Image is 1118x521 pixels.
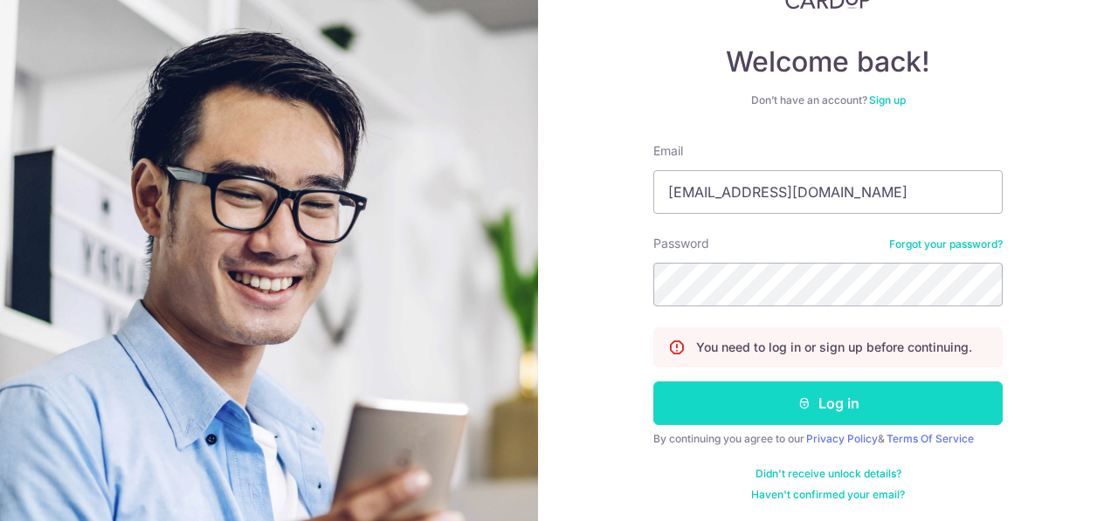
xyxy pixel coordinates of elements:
input: Enter your Email [653,170,1003,214]
a: Didn't receive unlock details? [756,467,901,481]
a: Haven't confirmed your email? [751,488,905,502]
div: Don’t have an account? [653,93,1003,107]
a: Privacy Policy [806,432,878,445]
p: You need to log in or sign up before continuing. [696,339,972,356]
a: Terms Of Service [887,432,974,445]
a: Sign up [869,93,906,106]
a: Forgot your password? [889,237,1003,251]
div: By continuing you agree to our & [653,432,1003,446]
label: Password [653,235,709,252]
label: Email [653,142,683,160]
h4: Welcome back! [653,45,1003,79]
button: Log in [653,381,1003,425]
